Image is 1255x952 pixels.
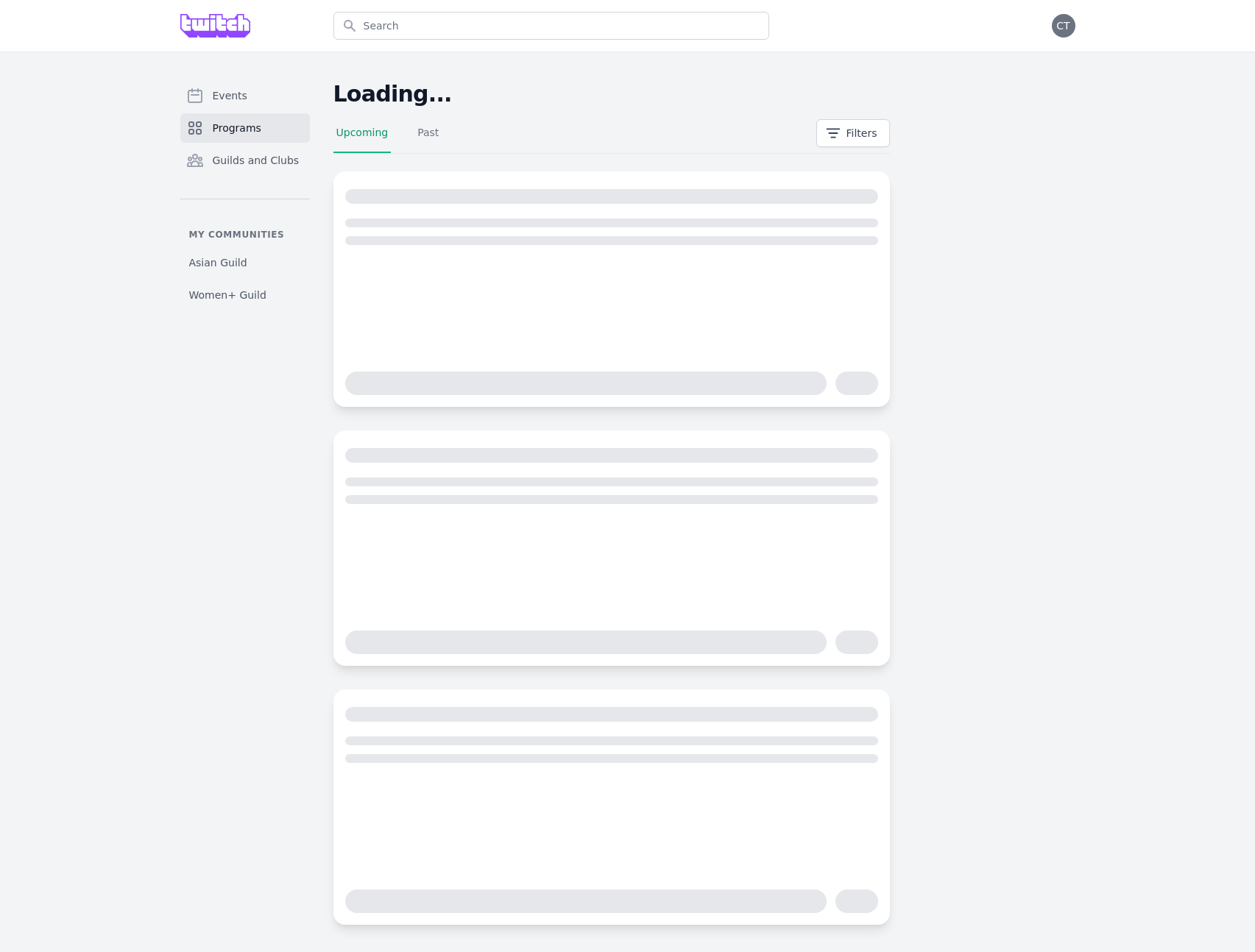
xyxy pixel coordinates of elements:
a: Events [180,81,310,110]
a: Programs [180,113,310,143]
button: CT [1052,14,1075,38]
span: CT [1056,21,1070,31]
span: Programs [213,121,261,135]
span: Asian Guild [189,255,247,270]
input: Search [333,12,769,40]
a: Women+ Guild [180,282,310,308]
nav: Sidebar [180,81,310,308]
button: Filters [816,119,890,147]
span: Women+ Guild [189,288,266,302]
h2: Loading... [333,81,890,107]
span: Guilds and Clubs [213,153,300,168]
a: Asian Guild [180,249,310,276]
p: My communities [180,229,310,241]
span: Events [213,88,247,103]
a: Upcoming [333,125,392,153]
a: Guilds and Clubs [180,146,310,175]
a: Past [414,125,442,153]
img: Grove [180,14,251,38]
